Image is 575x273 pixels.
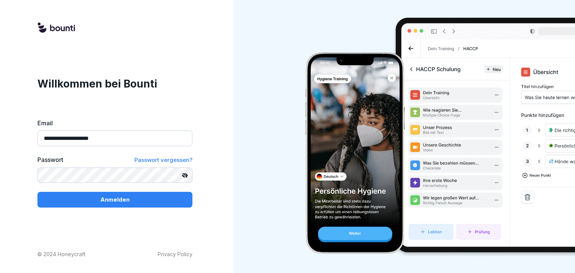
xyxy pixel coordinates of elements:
[100,196,130,204] p: Anmelden
[37,22,75,34] img: logo.svg
[37,76,192,92] h1: Willkommen bei Bounti
[37,119,192,128] label: Email
[134,155,192,165] a: Passwort vergessen?
[37,155,63,165] label: Passwort
[158,250,192,258] a: Privacy Policy
[134,156,192,163] span: Passwort vergessen?
[37,192,192,208] button: Anmelden
[37,250,85,258] p: © 2024 Honeycraft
